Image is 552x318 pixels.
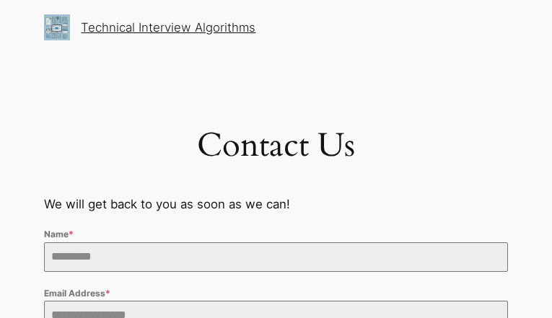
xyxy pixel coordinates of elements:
[44,195,508,213] p: We will get back to you as soon as we can!
[81,20,255,35] a: Technical Interview Algorithms
[44,227,508,242] label: Name
[44,127,508,165] h1: Contact Us
[44,14,70,40] img: The Technical Interview Algorithms Course
[44,286,508,301] label: Email Address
